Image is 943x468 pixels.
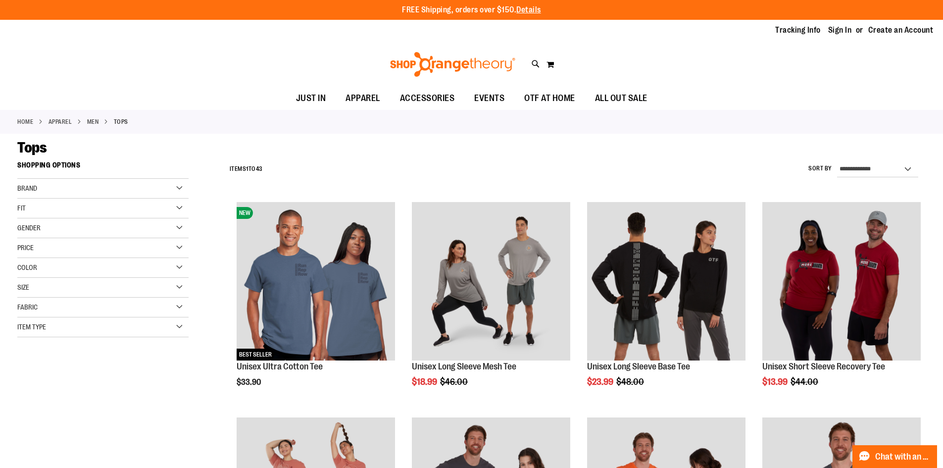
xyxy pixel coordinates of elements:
a: Unisex Ultra Cotton TeeNEWBEST SELLER [237,202,395,362]
span: $23.99 [587,377,615,387]
span: Brand [17,184,37,192]
img: Product image for Unisex Long Sleeve Base Tee [587,202,745,361]
a: MEN [87,117,99,126]
div: product [232,197,400,412]
img: Unisex Long Sleeve Mesh Tee primary image [412,202,570,361]
p: FREE Shipping, orders over $150. [402,4,541,16]
a: Unisex Long Sleeve Base Tee [587,362,690,371]
span: Size [17,283,29,291]
label: Sort By [808,164,832,173]
img: Product image for Unisex SS Recovery Tee [762,202,921,361]
span: Fabric [17,303,38,311]
a: Unisex Long Sleeve Mesh Tee [412,362,516,371]
span: Price [17,244,34,252]
div: product [757,197,926,412]
span: $18.99 [412,377,439,387]
span: $33.90 [237,378,262,387]
a: Product image for Unisex Long Sleeve Base Tee [587,202,745,362]
span: NEW [237,207,253,219]
span: 1 [246,165,248,172]
span: APPAREL [346,87,380,109]
span: Fit [17,204,26,212]
span: Item Type [17,323,46,331]
button: Chat with an Expert [852,445,938,468]
span: ALL OUT SALE [595,87,647,109]
span: Color [17,263,37,271]
span: $48.00 [616,377,645,387]
span: 43 [256,165,263,172]
span: Tops [17,139,47,156]
div: product [582,197,750,412]
span: OTF AT HOME [524,87,575,109]
img: Unisex Ultra Cotton Tee [237,202,395,361]
a: Sign In [828,25,852,36]
a: Unisex Long Sleeve Mesh Tee primary image [412,202,570,362]
span: $46.00 [440,377,469,387]
img: Shop Orangetheory [389,52,517,77]
strong: Shopping Options [17,156,189,179]
strong: Tops [114,117,128,126]
span: Gender [17,224,41,232]
a: APPAREL [49,117,72,126]
span: Chat with an Expert [875,452,931,462]
a: Home [17,117,33,126]
a: Unisex Short Sleeve Recovery Tee [762,362,885,371]
a: Product image for Unisex SS Recovery Tee [762,202,921,362]
span: ACCESSORIES [400,87,455,109]
span: JUST IN [296,87,326,109]
span: BEST SELLER [237,349,274,361]
h2: Items to [230,161,263,177]
span: EVENTS [474,87,504,109]
a: Tracking Info [775,25,821,36]
span: $13.99 [762,377,789,387]
a: Details [516,5,541,14]
div: product [407,197,575,412]
a: Create an Account [868,25,934,36]
span: $44.00 [791,377,820,387]
a: Unisex Ultra Cotton Tee [237,362,323,371]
